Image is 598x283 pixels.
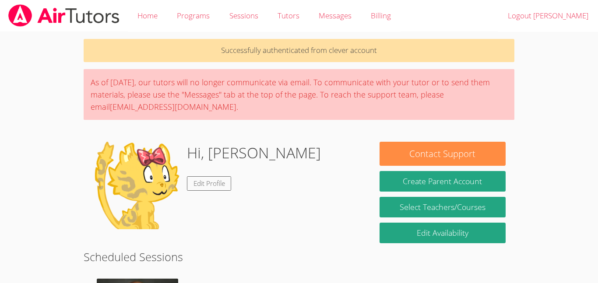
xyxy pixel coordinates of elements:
[84,248,514,265] h2: Scheduled Sessions
[84,69,514,120] div: As of [DATE], our tutors will no longer communicate via email. To communicate with your tutor or ...
[380,142,506,166] button: Contact Support
[187,142,321,164] h1: Hi, [PERSON_NAME]
[380,171,506,192] button: Create Parent Account
[319,10,352,21] span: Messages
[380,197,506,217] a: Select Teachers/Courses
[187,176,232,191] a: Edit Profile
[92,142,180,229] img: default.png
[380,223,506,243] a: Edit Availability
[84,39,514,62] p: Successfully authenticated from clever account
[7,4,120,27] img: airtutors_banner-c4298cdbf04f3fff15de1276eac7730deb9818008684d7c2e4769d2f7ddbe033.png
